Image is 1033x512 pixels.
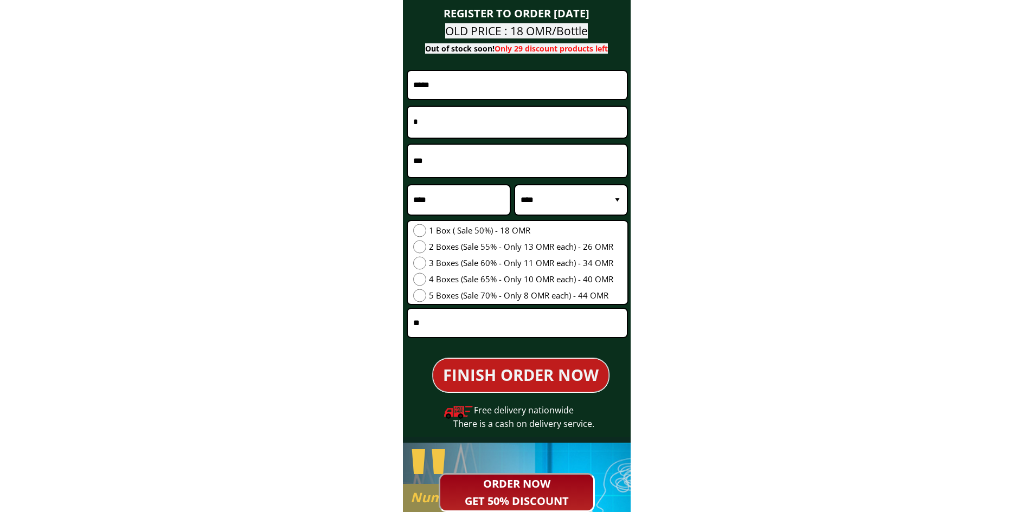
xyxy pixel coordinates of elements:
[414,404,634,431] div: Free delivery nationwide There is a cash on delivery service.
[440,475,593,510] p: ORDER NOW GET 50% DISCOUNT
[429,240,613,253] span: 2 Boxes (Sale 55% - Only 13 OMR each) - 26 OMR
[407,5,627,22] div: REGISTER TO ORDER [DATE]
[433,359,608,392] p: FINISH ORDER NOW
[429,224,613,237] span: 1 Box ( Sale 50%) - 18 OMR
[429,273,613,286] span: 4 Boxes (Sale 65% - Only 10 OMR each) - 40 OMR
[429,289,613,302] span: 5 Boxes (Sale 70% - Only 8 OMR each) - 44 OMR
[495,43,608,54] span: Only 29 discount products left
[445,23,588,38] span: OLD PRICE : 18 OMR/Bottle
[429,256,613,269] span: 3 Boxes (Sale 60% - Only 11 OMR each) - 34 OMR
[425,43,608,54] span: Out of stock soon!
